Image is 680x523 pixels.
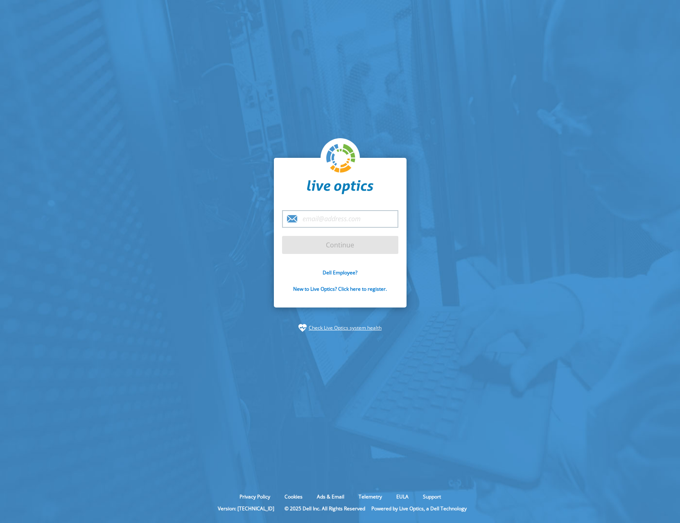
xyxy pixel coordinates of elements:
[233,493,276,500] a: Privacy Policy
[352,493,388,500] a: Telemetry
[278,493,309,500] a: Cookies
[311,493,350,500] a: Ads & Email
[298,324,307,332] img: status-check-icon.svg
[390,493,415,500] a: EULA
[417,493,447,500] a: Support
[309,324,382,332] a: Check Live Optics system health
[293,285,387,292] a: New to Live Optics? Click here to register.
[214,505,278,512] li: Version: [TECHNICAL_ID]
[371,505,467,512] li: Powered by Live Optics, a Dell Technology
[323,269,357,276] a: Dell Employee?
[326,144,356,173] img: liveoptics-logo.svg
[280,505,369,512] li: © 2025 Dell Inc. All Rights Reserved
[307,180,373,195] img: liveoptics-word.svg
[282,210,398,228] input: email@address.com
